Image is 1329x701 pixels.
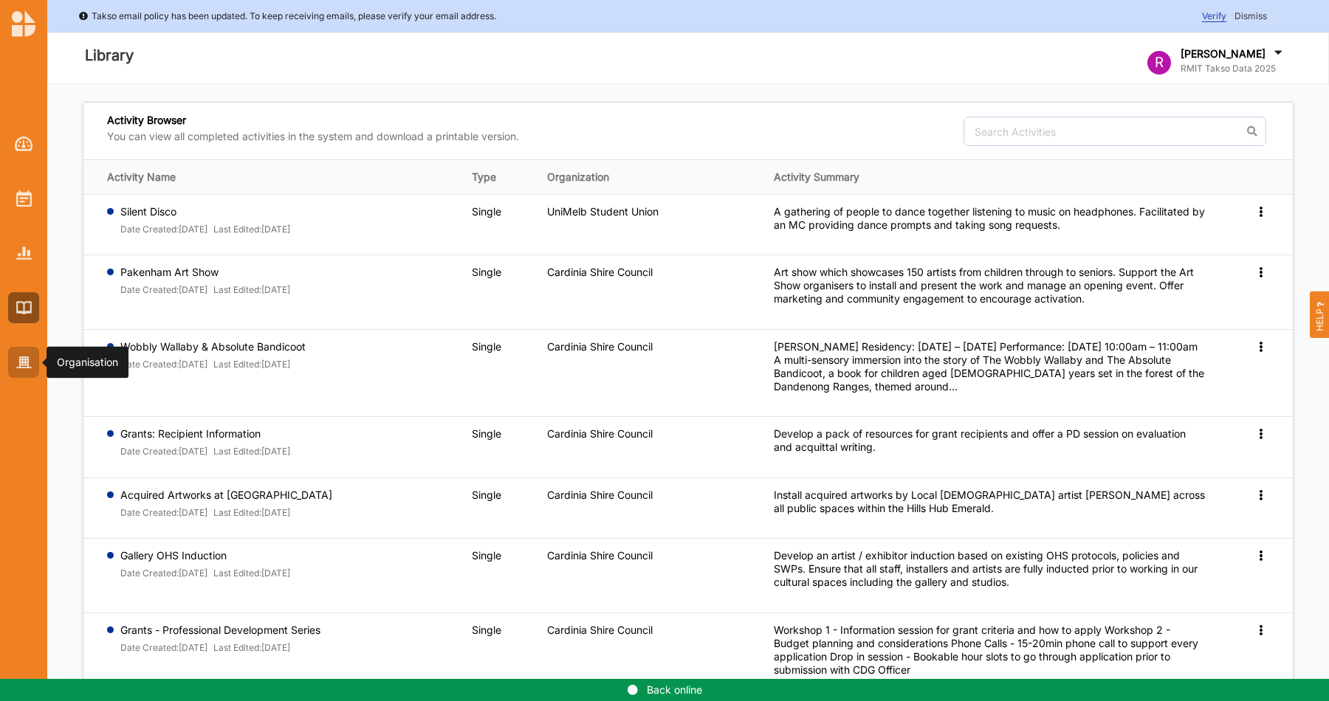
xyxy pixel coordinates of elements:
font: [DATE] [179,284,207,295]
label: Cardinia Shire Council [547,624,653,637]
font: [DATE] [179,567,207,579]
label: Last Edited: [213,446,261,457]
label: Cardinia Shire Council [547,340,653,353]
div: R [1147,51,1171,75]
font: [DATE] [179,359,207,370]
th: Activity Summary [763,159,1217,194]
label: You can view all completed activities in the system and download a printable version. [107,130,519,143]
div: Activity Name [107,170,451,184]
div: A gathering of people to dance together listening to music on headphones. Facilitated by an MC pr... [774,205,1206,232]
span: Single [472,549,501,562]
label: Library [85,44,134,68]
th: Organization [537,159,763,194]
div: Install acquired artworks by Local [DEMOGRAPHIC_DATA] artist [PERSON_NAME] across all public spac... [774,488,1206,515]
font: [DATE] [261,224,290,235]
label: Wobbly Wallaby & Absolute Bandicoot [120,340,306,353]
div: Develop a pack of resources for grant recipients and offer a PD session on evaluation and acquitt... [774,427,1206,454]
label: Gallery OHS Induction [120,549,291,562]
label: Pakenham Art Show [120,266,291,279]
img: Activities [16,190,32,207]
font: [DATE] [261,359,290,370]
span: Single [472,266,501,278]
font: [DATE] [261,507,290,518]
label: Date Created: [120,567,179,579]
div: Activity Browser [107,114,519,148]
label: Date Created: [120,359,179,370]
label: Date Created: [120,224,179,235]
div: Takso email policy has been updated. To keep receiving emails, please verify your email address. [78,9,496,24]
label: Last Edited: [213,284,261,296]
div: Art show which showcases 150 artists from children through to seniors. Support the Art Show organ... [774,266,1206,305]
a: Organisation [8,347,39,378]
a: Reports [8,238,39,269]
label: Cardinia Shire Council [547,266,653,279]
span: Single [472,205,501,218]
label: Last Edited: [213,224,261,235]
label: [PERSON_NAME] [1181,47,1266,61]
label: Last Edited: [213,507,261,519]
th: Type [461,159,537,194]
a: Activities [8,183,39,214]
img: Reports [16,246,32,259]
font: [DATE] [179,446,207,457]
img: Dashboard [15,137,33,151]
a: Dashboard [8,128,39,159]
label: Date Created: [120,446,179,457]
font: [DATE] [261,446,290,457]
div: Workshop 1 - Information session for grant criteria and how to apply Workshop 2 - Budget planning... [774,624,1206,677]
font: [DATE] [179,224,207,235]
label: Date Created: [120,642,179,654]
label: Cardinia Shire Council [547,488,653,502]
label: Last Edited: [213,642,261,654]
input: Search Activities [964,117,1266,146]
span: Dismiss [1234,10,1267,21]
font: [DATE] [179,642,207,653]
div: Develop an artist / exhibitor induction based on existing OHS protocols, policies and SWPs. Ensur... [774,549,1206,589]
label: UniMelb Student Union [547,205,659,218]
label: Grants: Recipient Information [120,427,291,441]
label: Last Edited: [213,359,261,370]
label: Acquired Artworks at [GEOGRAPHIC_DATA] [120,488,332,502]
div: [PERSON_NAME] Residency: [DATE] – [DATE] Performance: [DATE] 10:00am – 11:00am A multi-sensory im... [774,340,1206,393]
font: [DATE] [179,507,207,518]
font: [DATE] [261,284,290,295]
label: Date Created: [120,284,179,296]
div: Organisation [57,355,118,370]
label: Date Created: [120,507,179,519]
label: Grants - Professional Development Series [120,624,320,637]
a: Library [8,292,39,323]
label: RMIT Takso Data 2025 [1181,63,1285,75]
img: Organisation [16,356,32,369]
label: Cardinia Shire Council [547,549,653,562]
div: Back online [4,683,1325,697]
label: Cardinia Shire Council [547,427,653,441]
img: Library [16,301,32,314]
label: Silent Disco [120,205,291,218]
span: Verify [1202,10,1226,22]
span: Single [472,488,501,501]
label: Last Edited: [213,567,261,579]
font: [DATE] [261,642,290,653]
img: logo [12,10,35,37]
span: Single [472,624,501,636]
span: Single [472,427,501,440]
font: [DATE] [261,567,290,579]
span: Single [472,340,501,353]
